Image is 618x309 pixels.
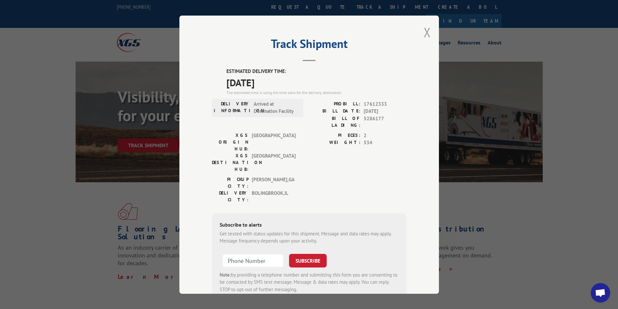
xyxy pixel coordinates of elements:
[364,115,406,128] span: 5286177
[220,271,231,278] strong: Note:
[591,283,610,303] div: Open chat
[364,139,406,147] span: 534
[364,108,406,115] span: [DATE]
[254,100,297,115] span: Arrived at Destination Facility
[220,271,399,293] div: by providing a telephone number and submitting this form you are consenting to be contacted by SM...
[252,132,296,152] span: [GEOGRAPHIC_DATA]
[226,68,406,75] label: ESTIMATED DELIVERY TIME:
[309,139,360,147] label: WEIGHT:
[364,100,406,108] span: 17612333
[214,100,250,115] label: DELIVERY INFORMATION:
[252,152,296,172] span: [GEOGRAPHIC_DATA]
[309,100,360,108] label: PROBILL:
[252,176,296,189] span: [PERSON_NAME] , GA
[212,132,248,152] label: XGS ORIGIN HUB:
[222,254,284,267] input: Phone Number
[252,189,296,203] span: BOLINGBROOK , IL
[212,176,248,189] label: PICKUP CITY:
[424,24,431,41] button: Close modal
[364,132,406,139] span: 2
[212,152,248,172] label: XGS DESTINATION HUB:
[220,230,399,244] div: Get texted with status updates for this shipment. Message and data rates may apply. Message frequ...
[212,189,248,203] label: DELIVERY CITY:
[226,89,406,95] div: The estimated time is using the time zone for the delivery destination.
[309,108,360,115] label: BILL DATE:
[226,75,406,89] span: [DATE]
[309,132,360,139] label: PIECES:
[309,115,360,128] label: BILL OF LADING:
[220,220,399,230] div: Subscribe to alerts
[212,39,406,52] h2: Track Shipment
[289,254,327,267] button: SUBSCRIBE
